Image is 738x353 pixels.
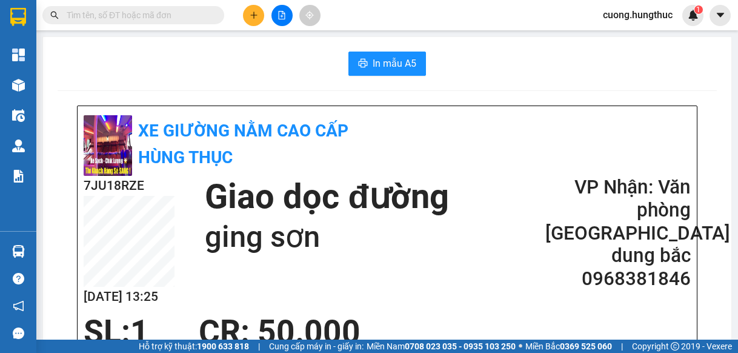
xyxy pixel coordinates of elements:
[50,11,59,19] span: search
[205,218,448,257] h1: ging sơn
[269,340,364,353] span: Cung cấp máy in - giấy in:
[545,267,691,291] h2: 0968381846
[139,340,249,353] span: Hỗ trợ kỹ thuật:
[84,287,175,307] h2: [DATE] 13:25
[348,52,426,76] button: printerIn mẫu A5
[271,5,293,26] button: file-add
[13,328,24,339] span: message
[67,8,210,22] input: Tìm tên, số ĐT hoặc mã đơn
[560,341,612,351] strong: 0369 525 060
[593,7,682,22] span: cuong.hungthuc
[278,11,286,19] span: file-add
[12,49,25,61] img: dashboard-icon
[13,300,24,312] span: notification
[243,5,264,26] button: plus
[13,273,24,284] span: question-circle
[84,115,132,176] img: logo.jpg
[12,79,25,92] img: warehouse-icon
[299,5,321,26] button: aim
[12,245,25,258] img: warehouse-icon
[197,341,249,351] strong: 1900 633 818
[367,340,516,353] span: Miền Nam
[373,56,416,71] span: In mẫu A5
[10,8,26,26] img: logo-vxr
[621,340,623,353] span: |
[715,10,726,21] span: caret-down
[710,5,731,26] button: caret-down
[545,176,691,244] h2: VP Nhận: Văn phòng [GEOGRAPHIC_DATA]
[12,109,25,122] img: warehouse-icon
[205,176,448,218] h1: Giao dọc đường
[545,244,691,267] h2: dung bắc
[84,176,175,196] h2: 7JU18RZE
[130,313,149,351] span: 1
[519,344,522,349] span: ⚪️
[688,10,699,21] img: icon-new-feature
[525,340,612,353] span: Miền Bắc
[405,341,516,351] strong: 0708 023 035 - 0935 103 250
[12,170,25,183] img: solution-icon
[12,140,25,152] img: warehouse-icon
[138,121,348,167] b: XE GIƯỜNG NẰM CAO CẤP HÙNG THỤC
[696,5,700,14] span: 1
[671,342,679,351] span: copyright
[305,11,314,19] span: aim
[199,313,361,351] span: CR : 50.000
[358,58,368,70] span: printer
[84,313,130,351] span: SL:
[250,11,258,19] span: plus
[694,5,703,14] sup: 1
[258,340,260,353] span: |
